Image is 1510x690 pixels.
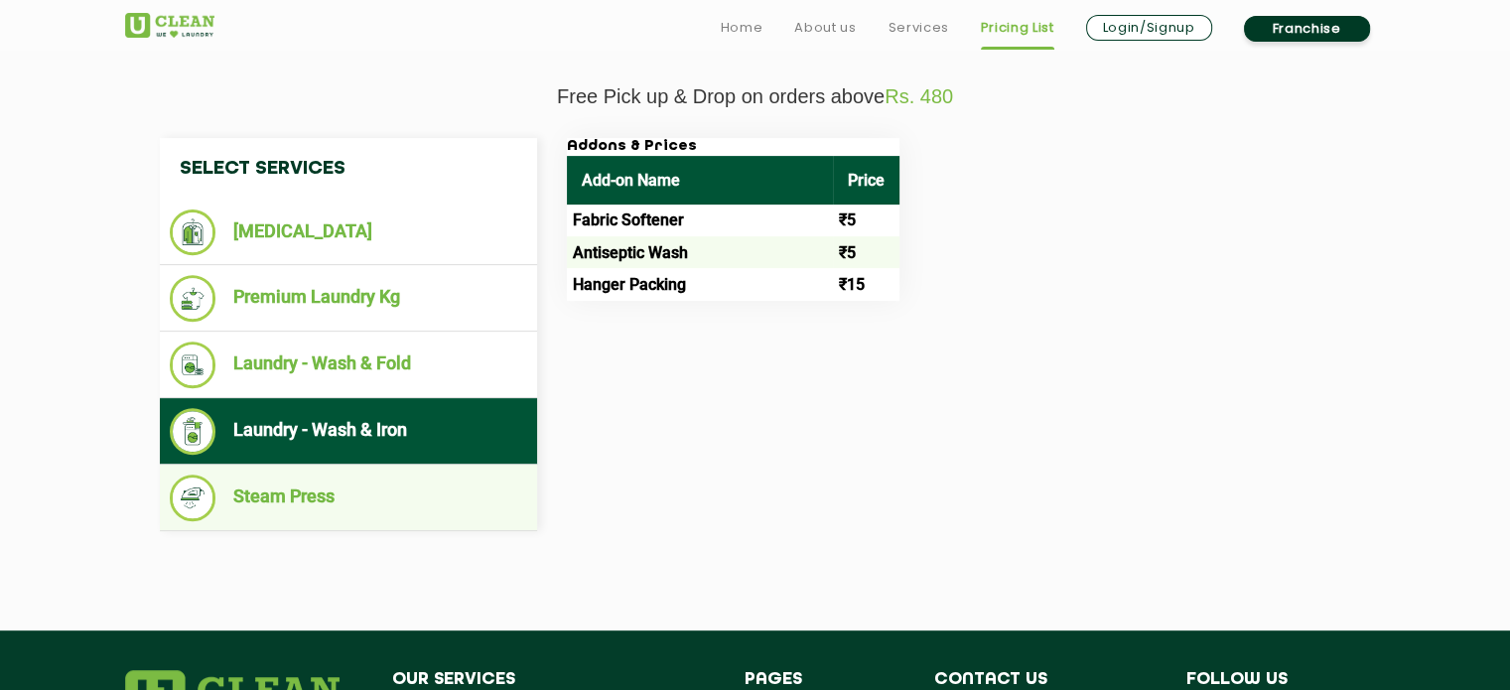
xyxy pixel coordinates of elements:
img: Dry Cleaning [170,209,216,255]
li: Steam Press [170,475,527,521]
h4: Select Services [160,138,537,200]
a: Services [888,16,948,40]
td: ₹5 [833,205,899,236]
td: Fabric Softener [567,205,833,236]
td: Antiseptic Wash [567,236,833,268]
h3: Addons & Prices [567,138,899,156]
span: Rs. 480 [885,85,953,107]
td: ₹15 [833,268,899,300]
img: Laundry - Wash & Fold [170,342,216,388]
a: Franchise [1244,16,1370,42]
li: [MEDICAL_DATA] [170,209,527,255]
li: Laundry - Wash & Fold [170,342,527,388]
img: Steam Press [170,475,216,521]
img: Laundry - Wash & Iron [170,408,216,455]
a: Pricing List [981,16,1054,40]
th: Add-on Name [567,156,833,205]
img: UClean Laundry and Dry Cleaning [125,13,214,38]
th: Price [833,156,899,205]
li: Premium Laundry Kg [170,275,527,322]
a: About us [794,16,856,40]
img: Premium Laundry Kg [170,275,216,322]
td: ₹5 [833,236,899,268]
a: Login/Signup [1086,15,1212,41]
td: Hanger Packing [567,268,833,300]
li: Laundry - Wash & Iron [170,408,527,455]
a: Home [721,16,763,40]
p: Free Pick up & Drop on orders above [125,85,1386,108]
